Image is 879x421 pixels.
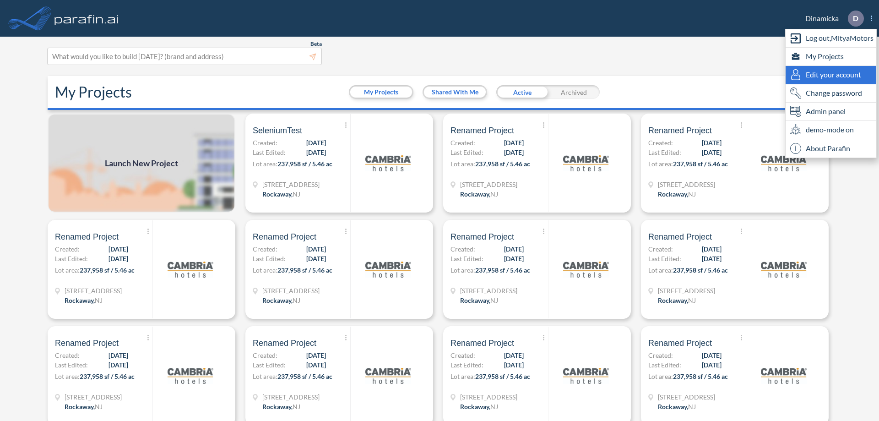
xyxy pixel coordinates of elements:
[109,254,128,263] span: [DATE]
[490,190,498,198] span: NJ
[109,360,128,370] span: [DATE]
[293,190,300,198] span: NJ
[496,85,548,99] div: Active
[658,402,696,411] div: Rockaway, NJ
[806,87,862,98] span: Change password
[648,148,681,157] span: Last Edited:
[648,231,712,242] span: Renamed Project
[55,244,80,254] span: Created:
[786,29,876,48] div: Log out
[262,189,300,199] div: Rockaway, NJ
[55,254,88,263] span: Last Edited:
[253,360,286,370] span: Last Edited:
[253,372,277,380] span: Lot area:
[80,266,135,274] span: 237,958 sf / 5.46 ac
[673,160,728,168] span: 237,958 sf / 5.46 ac
[853,14,858,22] p: D
[365,353,411,399] img: logo
[460,296,490,304] span: Rockaway ,
[648,266,673,274] span: Lot area:
[65,296,95,304] span: Rockaway ,
[702,360,722,370] span: [DATE]
[253,160,277,168] span: Lot area:
[55,266,80,274] span: Lot area:
[786,103,876,121] div: Admin panel
[253,148,286,157] span: Last Edited:
[806,69,861,80] span: Edit your account
[365,246,411,292] img: logo
[648,338,712,349] span: Renamed Project
[424,87,486,98] button: Shared With Me
[48,114,235,213] img: add
[253,350,277,360] span: Created:
[450,266,475,274] span: Lot area:
[55,360,88,370] span: Last Edited:
[460,189,498,199] div: Rockaway, NJ
[658,190,688,198] span: Rockaway ,
[262,180,320,189] span: 321 Mt Hope Ave
[55,231,119,242] span: Renamed Project
[786,84,876,103] div: Change password
[55,83,132,101] h2: My Projects
[253,138,277,148] span: Created:
[475,160,530,168] span: 237,958 sf / 5.46 ac
[262,296,293,304] span: Rockaway ,
[253,338,316,349] span: Renamed Project
[55,372,80,380] span: Lot area:
[306,244,326,254] span: [DATE]
[65,402,103,411] div: Rockaway, NJ
[277,372,332,380] span: 237,958 sf / 5.46 ac
[109,350,128,360] span: [DATE]
[253,125,302,136] span: SeleniumTest
[504,254,524,263] span: [DATE]
[658,180,715,189] span: 321 Mt Hope Ave
[648,254,681,263] span: Last Edited:
[702,148,722,157] span: [DATE]
[490,403,498,410] span: NJ
[80,372,135,380] span: 237,958 sf / 5.46 ac
[504,360,524,370] span: [DATE]
[350,87,412,98] button: My Projects
[262,402,300,411] div: Rockaway, NJ
[658,295,696,305] div: Rockaway, NJ
[365,140,411,186] img: logo
[702,254,722,263] span: [DATE]
[490,296,498,304] span: NJ
[658,392,715,402] span: 321 Mt Hope Ave
[806,124,854,135] span: demo-mode on
[293,296,300,304] span: NJ
[460,286,517,295] span: 321 Mt Hope Ave
[65,295,103,305] div: Rockaway, NJ
[673,266,728,274] span: 237,958 sf / 5.46 ac
[262,295,300,305] div: Rockaway, NJ
[563,353,609,399] img: logo
[293,403,300,410] span: NJ
[648,244,673,254] span: Created:
[648,160,673,168] span: Lot area:
[450,160,475,168] span: Lot area:
[65,286,122,295] span: 321 Mt Hope Ave
[109,244,128,254] span: [DATE]
[790,143,801,154] span: i
[648,125,712,136] span: Renamed Project
[786,66,876,84] div: Edit user
[310,40,322,48] span: Beta
[65,403,95,410] span: Rockaway ,
[806,51,844,62] span: My Projects
[65,392,122,402] span: 321 Mt Hope Ave
[688,403,696,410] span: NJ
[450,350,475,360] span: Created:
[277,266,332,274] span: 237,958 sf / 5.46 ac
[792,11,872,27] div: Dinamicka
[702,244,722,254] span: [DATE]
[475,372,530,380] span: 237,958 sf / 5.46 ac
[450,360,483,370] span: Last Edited:
[806,33,874,44] span: Log out, MityaMotors
[548,85,600,99] div: Archived
[504,350,524,360] span: [DATE]
[460,190,490,198] span: Rockaway ,
[48,114,235,213] a: Launch New Project
[450,125,514,136] span: Renamed Project
[460,392,517,402] span: 321 Mt Hope Ave
[658,296,688,304] span: Rockaway ,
